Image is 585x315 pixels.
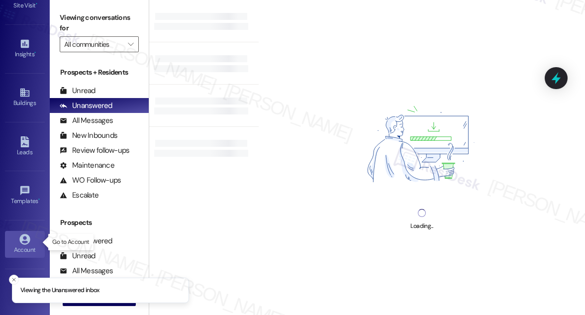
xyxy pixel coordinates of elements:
[60,236,112,246] div: Unanswered
[36,0,37,7] span: •
[50,67,149,78] div: Prospects + Residents
[50,217,149,228] div: Prospects
[60,266,113,276] div: All Messages
[128,40,133,48] i: 
[52,238,89,246] p: Go to Account
[60,160,114,171] div: Maintenance
[5,182,45,209] a: Templates •
[60,10,139,36] label: Viewing conversations for
[60,251,96,261] div: Unread
[5,133,45,160] a: Leads
[60,175,121,186] div: WO Follow-ups
[34,49,36,56] span: •
[5,280,45,307] a: Support
[60,130,117,141] div: New Inbounds
[5,84,45,111] a: Buildings
[20,286,99,295] p: Viewing the Unanswered inbox
[60,115,113,126] div: All Messages
[38,196,40,203] span: •
[410,221,433,231] div: Loading...
[64,36,123,52] input: All communities
[5,231,45,258] a: Account
[60,190,98,201] div: Escalate
[9,275,19,285] button: Close toast
[60,86,96,96] div: Unread
[60,145,129,156] div: Review follow-ups
[5,35,45,62] a: Insights •
[60,101,112,111] div: Unanswered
